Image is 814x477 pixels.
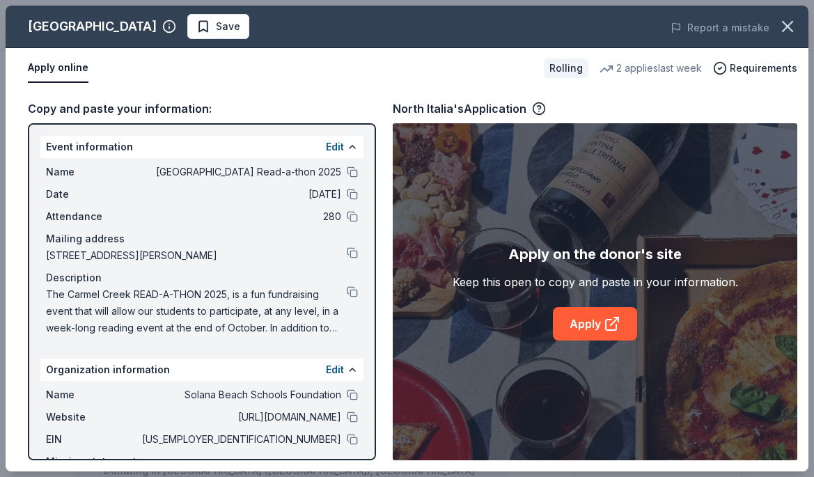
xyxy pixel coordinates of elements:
div: Apply on the donor's site [508,243,682,265]
div: [GEOGRAPHIC_DATA] [28,15,157,38]
div: 2 applies last week [600,60,702,77]
span: Website [46,409,139,425]
span: [US_EMPLOYER_IDENTIFICATION_NUMBER] [139,431,341,448]
span: Requirements [730,60,797,77]
span: Name [46,386,139,403]
span: [STREET_ADDRESS][PERSON_NAME] [46,247,347,264]
span: Solana Beach Schools Foundation [139,386,341,403]
span: Name [46,164,139,180]
div: Mailing address [46,230,358,247]
div: Mission statement [46,453,358,470]
div: Keep this open to copy and paste in your information. [453,274,738,290]
div: Rolling [544,58,588,78]
div: Copy and paste your information: [28,100,376,118]
button: Save [187,14,249,39]
div: Description [46,269,358,286]
span: Save [216,18,240,35]
button: Edit [326,139,344,155]
div: North Italia's Application [393,100,546,118]
button: Requirements [713,60,797,77]
span: [DATE] [139,186,341,203]
div: Organization information [40,359,363,381]
span: [URL][DOMAIN_NAME] [139,409,341,425]
span: The Carmel Creek READ-A-THON 2025, is a fun fundraising event that will allow our students to par... [46,286,347,336]
span: Date [46,186,139,203]
span: EIN [46,431,139,448]
span: 280 [139,208,341,225]
button: Apply online [28,54,88,83]
div: Event information [40,136,363,158]
a: Apply [553,307,637,341]
button: Edit [326,361,344,378]
span: Attendance [46,208,139,225]
span: [GEOGRAPHIC_DATA] Read-a-thon 2025 [139,164,341,180]
button: Report a mistake [671,19,769,36]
